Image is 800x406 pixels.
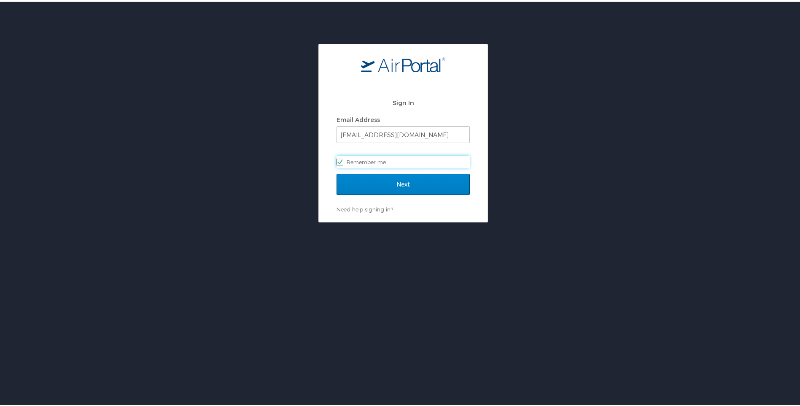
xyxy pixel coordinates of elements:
h2: Sign In [337,96,470,106]
label: Email Address [337,114,380,122]
label: Remember me [337,154,470,167]
a: Need help signing in? [337,204,393,211]
img: logo [361,55,445,70]
input: Next [337,172,470,193]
